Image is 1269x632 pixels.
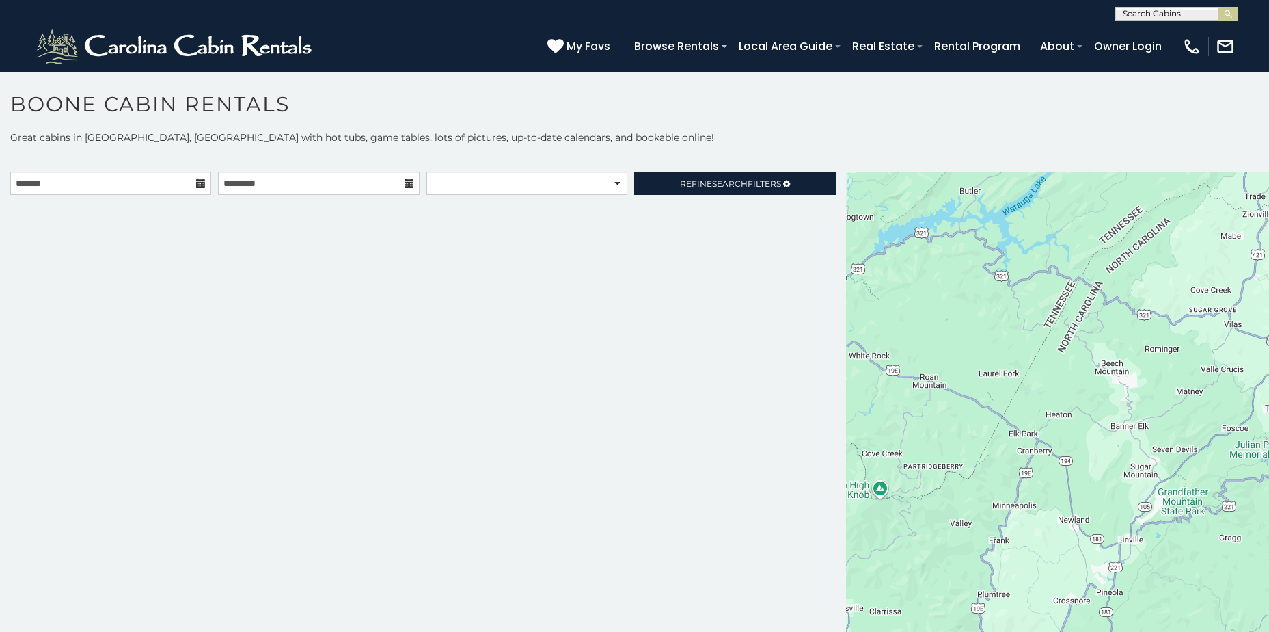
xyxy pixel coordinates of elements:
a: Owner Login [1087,34,1169,58]
span: Refine Filters [680,179,781,189]
a: RefineSearchFilters [634,172,835,195]
img: mail-regular-white.png [1216,37,1235,56]
a: Local Area Guide [732,34,839,58]
span: My Favs [567,38,610,55]
a: Browse Rentals [627,34,726,58]
a: My Favs [547,38,614,55]
a: Rental Program [927,34,1027,58]
img: White-1-2.png [34,26,318,67]
img: phone-regular-white.png [1182,37,1201,56]
span: Search [712,179,748,189]
a: About [1033,34,1081,58]
a: Real Estate [845,34,921,58]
